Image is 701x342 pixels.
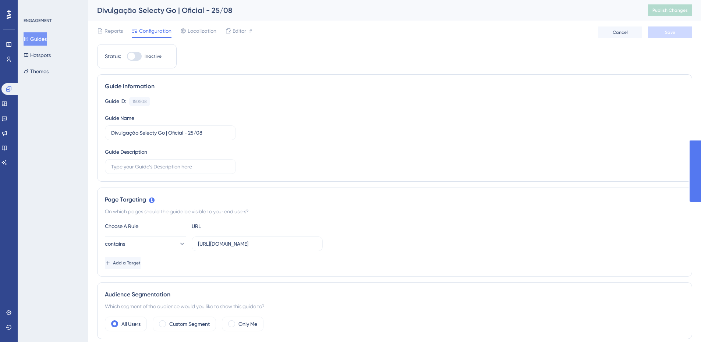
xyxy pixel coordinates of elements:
button: Publish Changes [648,4,692,16]
button: contains [105,236,186,251]
button: Guides [24,32,47,46]
div: Page Targeting [105,195,684,204]
span: Localization [188,26,216,35]
input: yourwebsite.com/path [198,240,316,248]
span: Inactive [145,53,162,59]
label: Only Me [238,320,257,328]
button: Add a Target [105,257,141,269]
iframe: UserGuiding AI Assistant Launcher [670,313,692,335]
div: Status: [105,52,121,61]
div: On which pages should the guide be visible to your end users? [105,207,684,216]
span: Save [665,29,675,35]
label: Custom Segment [169,320,210,328]
span: Configuration [139,26,171,35]
button: Themes [24,65,49,78]
input: Type your Guide’s Description here [111,163,230,171]
span: Add a Target [113,260,141,266]
div: Guide Information [105,82,684,91]
span: Publish Changes [652,7,688,13]
div: Audience Segmentation [105,290,684,299]
div: Guide Description [105,147,147,156]
div: Which segment of the audience would you like to show this guide to? [105,302,684,311]
button: Cancel [598,26,642,38]
input: Type your Guide’s Name here [111,129,230,137]
div: Divulgação Selecty Go | Oficial - 25/08 [97,5,630,15]
button: Hotspots [24,49,51,62]
div: Guide Name [105,114,134,122]
span: Reports [105,26,123,35]
span: contains [105,239,125,248]
div: Guide ID: [105,97,126,106]
div: ENGAGEMENT [24,18,52,24]
div: Choose A Rule [105,222,186,231]
div: URL [192,222,273,231]
button: Save [648,26,692,38]
div: 150508 [132,99,147,104]
label: All Users [121,320,141,328]
span: Cancel [613,29,628,35]
span: Editor [233,26,246,35]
